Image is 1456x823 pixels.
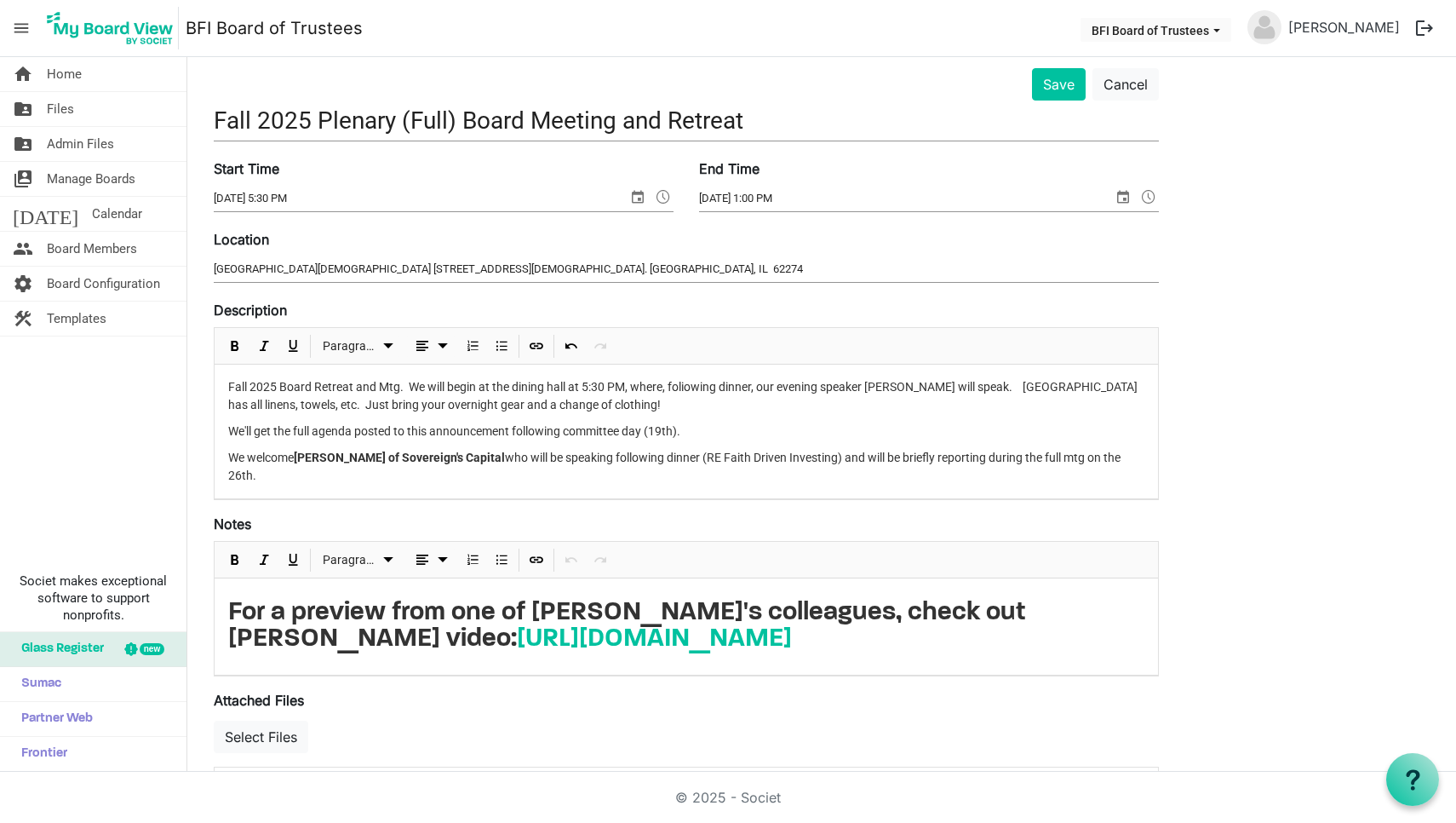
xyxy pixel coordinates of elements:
span: Partner Web [13,702,93,736]
span: Sumac [13,667,61,701]
div: Undo [557,328,586,364]
span: Paragraph [323,336,378,357]
button: Cancel [1092,68,1159,101]
button: Save [1032,68,1086,101]
div: Alignments [404,542,459,578]
label: Location [214,229,269,250]
div: Insert Link [522,328,551,364]
button: Bulleted List [490,336,513,357]
span: Admin Files [47,127,114,161]
label: Start Time [214,158,279,179]
span: switch_account [13,162,33,196]
span: Home [47,57,82,91]
span: folder_shared [13,92,33,126]
div: Italic [249,542,278,578]
div: Numbered List [458,542,487,578]
button: Italic [253,336,276,357]
button: Italic [253,550,276,571]
button: BFI Board of Trustees dropdownbutton [1081,18,1231,42]
button: Paragraph dropdownbutton [317,550,401,571]
button: logout [1407,10,1442,46]
div: Bulleted List [487,542,516,578]
img: no-profile-picture.svg [1247,10,1281,44]
span: Paragraph [323,550,378,571]
a: [URL][DOMAIN_NAME] [517,626,792,653]
span: Frontier [13,737,67,771]
button: Underline [282,336,305,357]
span: settings [13,267,33,301]
button: Insert Link [525,336,548,357]
div: Numbered List [458,328,487,364]
button: Numbered List [461,336,484,357]
label: Attached Files [214,690,304,711]
div: Insert Link [522,542,551,578]
p: Fall 2025 Board Retreat and Mtg. We will begin at the dining hall at 5:30 PM, where, foliowing di... [228,378,1144,414]
a: © 2025 - Societ [675,789,781,806]
span: [DATE] [13,197,78,231]
p: We'll get the full agenda posted to this announcement following committee day (19th). [228,423,1144,440]
span: Manage Boards [47,162,135,196]
div: Formats [313,328,404,364]
div: Bold [221,542,249,578]
div: Formats [313,542,404,578]
span: people [13,232,33,266]
div: Italic [249,328,278,364]
span: folder_shared [13,127,33,161]
button: Numbered List [461,550,484,571]
a: [PERSON_NAME] [1281,10,1407,44]
span: menu [5,12,37,44]
span: Societ makes exceptional software to support nonprofits. [8,573,179,624]
label: Notes [214,514,251,534]
button: Paragraph dropdownbutton [317,336,401,357]
span: Files [47,92,74,126]
a: My Board View Logo [42,7,186,49]
button: Insert Link [525,550,548,571]
div: Alignments [404,328,459,364]
button: dropdownbutton [406,336,456,357]
div: Bold [221,328,249,364]
label: End Time [699,158,760,179]
span: Calendar [92,197,142,231]
div: Underline [278,328,307,364]
span: Glass Register [13,632,104,666]
span: home [13,57,33,91]
div: Underline [278,542,307,578]
button: Undo [560,336,583,357]
span: construction [13,302,33,336]
span: select [628,186,648,208]
img: My Board View Logo [42,7,179,49]
button: dropdownbutton [406,550,456,571]
span: Board Members [47,232,137,266]
div: new [140,643,164,655]
button: Select Files [214,721,308,753]
label: Description [214,300,287,320]
h1: For a preview from one of [PERSON_NAME]'s colleagues, check out [PERSON_NAME] video: [228,601,1144,653]
a: BFI Board of Trustees [186,11,363,45]
div: Bulleted List [487,328,516,364]
span: We welcome who will be speaking following dinner (RE Faith Driven Investing) and will be briefly ... [228,451,1121,482]
button: Bold [224,336,247,357]
strong: [PERSON_NAME] of Sovereign's Capital [294,451,505,464]
span: Templates [47,302,106,336]
span: select [1113,186,1133,208]
button: Bold [224,550,247,571]
input: Title [214,101,1159,141]
button: Underline [282,550,305,571]
button: Bulleted List [490,550,513,571]
span: Board Configuration [47,267,160,301]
